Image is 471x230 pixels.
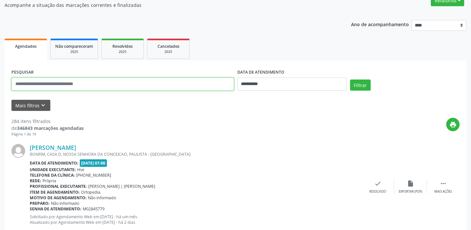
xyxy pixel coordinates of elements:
[11,100,50,111] button: Mais filtroskeyboard_arrow_down
[30,160,78,166] b: Data de atendimento:
[11,144,25,158] img: img
[237,67,284,78] label: DATA DE ATENDIMENTO
[350,80,371,91] button: Filtrar
[30,184,87,189] b: Profissional executante:
[55,49,93,54] div: 2025
[152,49,185,54] div: 2025
[88,184,155,189] span: [PERSON_NAME] | [PERSON_NAME]
[81,189,100,195] span: Ortopedia
[158,44,179,49] span: Cancelados
[11,67,34,78] label: PESQUISAR
[30,167,76,172] b: Unidade executante:
[30,189,80,195] b: Item de agendamento:
[42,178,56,184] span: Própria
[30,151,362,157] div: BONFIM, CASA D, NOSSA SENHORA DA CONCEICAO, PAULISTA - [GEOGRAPHIC_DATA]
[374,180,381,187] i: check
[5,2,328,9] p: Acompanhe a situação das marcações correntes e finalizadas
[30,172,75,178] b: Telefone da clínica:
[11,125,84,132] div: de
[369,189,386,194] div: Resolvido
[399,189,422,194] div: Exportar (PDF)
[88,195,116,201] span: Não informado
[106,49,139,54] div: 2025
[51,201,79,206] span: Não informado
[11,132,84,137] div: Página 1 de 19
[112,44,133,49] span: Resolvidos
[351,20,409,28] p: Ano de acompanhamento
[449,121,457,128] i: print
[30,195,87,201] b: Motivo de agendamento:
[17,125,84,131] strong: 346843 marcações agendadas
[83,206,105,212] span: M02845779
[40,102,47,109] i: keyboard_arrow_down
[55,44,93,49] span: Não compareceram
[15,44,37,49] span: Agendados
[440,180,447,187] i: 
[30,201,50,206] b: Preparo:
[446,118,460,131] button: print
[30,178,41,184] b: Rede:
[30,214,362,225] p: Solicitado por Agendamento Web em [DATE] - há um mês Atualizado por Agendamento Web em [DATE] - h...
[76,172,111,178] span: [PHONE_NUMBER]
[30,144,76,151] a: [PERSON_NAME]
[11,118,84,125] div: 284 itens filtrados
[434,189,452,194] div: Mais ações
[407,180,414,187] i: insert_drive_file
[77,167,84,172] span: Hse
[80,159,107,167] span: [DATE] 07:00
[30,206,81,212] b: Senha de atendimento:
